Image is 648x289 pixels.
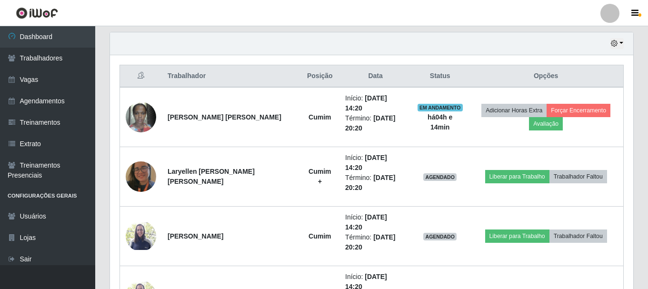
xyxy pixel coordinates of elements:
[126,222,156,250] img: 1751565100941.jpeg
[168,113,281,121] strong: [PERSON_NAME] [PERSON_NAME]
[345,232,406,252] li: Término:
[168,168,255,185] strong: Laryellen [PERSON_NAME] [PERSON_NAME]
[418,104,463,111] span: EM ANDAMENTO
[309,113,331,121] strong: Cumim
[345,154,387,171] time: [DATE] 14:20
[549,170,607,183] button: Trabalhador Faltou
[549,229,607,243] button: Trabalhador Faltou
[485,170,549,183] button: Liberar para Trabalho
[423,173,457,181] span: AGENDADO
[547,104,610,117] button: Forçar Encerramento
[529,117,563,130] button: Avaliação
[126,97,156,137] img: 1682201585462.jpeg
[345,113,406,133] li: Término:
[345,94,387,112] time: [DATE] 14:20
[423,233,457,240] span: AGENDADO
[345,212,406,232] li: Início:
[469,65,623,88] th: Opções
[309,168,331,185] strong: Cumim +
[345,213,387,231] time: [DATE] 14:20
[300,65,339,88] th: Posição
[481,104,547,117] button: Adicionar Horas Extra
[345,173,406,193] li: Término:
[428,113,452,131] strong: há 04 h e 14 min
[345,93,406,113] li: Início:
[345,153,406,173] li: Início:
[126,157,156,197] img: 1752877862553.jpeg
[485,229,549,243] button: Liberar para Trabalho
[309,232,331,240] strong: Cumim
[339,65,411,88] th: Data
[168,232,223,240] strong: [PERSON_NAME]
[411,65,469,88] th: Status
[16,7,58,19] img: CoreUI Logo
[162,65,300,88] th: Trabalhador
